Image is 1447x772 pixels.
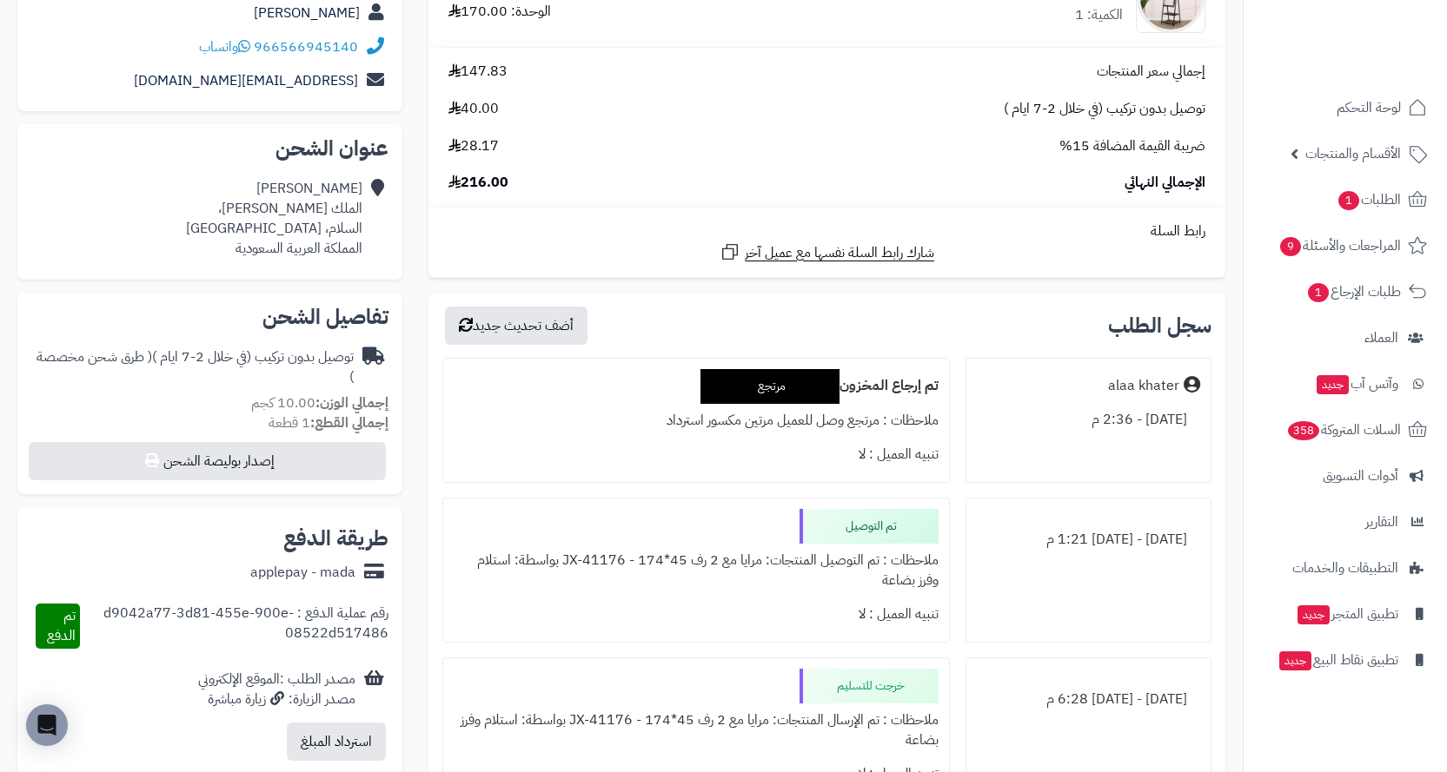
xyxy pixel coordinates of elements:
[448,136,499,156] span: 28.17
[1329,36,1430,72] img: logo-2.png
[1059,136,1205,156] span: ضريبة القيمة المضافة 15%
[800,509,939,544] div: تم التوصيل
[1278,234,1401,258] span: المراجعات والأسئلة
[269,412,388,433] small: 1 قطعة
[1254,455,1437,497] a: أدوات التسويق
[700,369,840,404] div: مرتجع
[454,438,939,472] div: تنبيه العميل : لا
[1292,556,1398,580] span: التطبيقات والخدمات
[1317,375,1349,394] span: جديد
[31,138,388,159] h2: عنوان الشحن
[977,523,1200,557] div: [DATE] - [DATE] 1:21 م
[977,683,1200,716] div: [DATE] - [DATE] 6:28 م
[254,36,358,57] a: 966566945140
[287,723,386,761] button: استرداد المبلغ
[454,703,939,757] div: ملاحظات : تم الإرسال المنتجات: مرايا مع 2 رف 45*174 - JX-41176 بواسطة: استلام وفرز بضاعة
[199,36,250,57] a: واتساب
[745,243,934,263] span: شارك رابط السلة نفسها مع عميل آخر
[47,605,76,646] span: تم الدفع
[198,670,355,709] div: مصدر الطلب :الموقع الإلكتروني
[310,412,388,433] strong: إجمالي القطع:
[1305,142,1401,166] span: الأقسام والمنتجات
[29,442,386,480] button: إصدار بوليصة الشحن
[454,544,939,597] div: ملاحظات : تم التوصيل المنتجات: مرايا مع 2 رف 45*174 - JX-41176 بواسطة: استلام وفرز بضاعة
[1315,372,1398,396] span: وآتس آب
[454,404,939,438] div: ملاحظات : مرتجع وصل للعميل مرتين مكسور استرداد
[448,173,508,193] span: 216.00
[1097,62,1205,82] span: إجمالي سعر المنتجات
[198,690,355,709] div: مصدر الزيارة: زيارة مباشرة
[186,179,362,258] div: [PERSON_NAME] الملك [PERSON_NAME]، السلام، [GEOGRAPHIC_DATA] المملكة العربية السعودية
[448,62,508,82] span: 147.83
[1287,421,1320,441] span: 358
[445,307,587,345] button: أضف تحديث جديد
[254,3,360,23] a: [PERSON_NAME]
[448,99,499,119] span: 40.00
[1337,96,1401,120] span: لوحة التحكم
[1279,237,1301,257] span: 9
[1337,191,1359,211] span: 1
[448,2,551,22] div: الوحدة: 170.00
[1254,593,1437,635] a: تطبيق المتجرجديد
[1254,501,1437,543] a: التقارير
[1298,605,1330,624] span: جديد
[1296,602,1398,626] span: تطبيق المتجر
[1254,639,1437,681] a: تطبيق نقاط البيعجديد
[80,604,389,649] div: رقم عملية الدفع : d9042a77-3d81-455e-900e-08522d517486
[1307,283,1329,303] span: 1
[1254,547,1437,589] a: التطبيقات والخدمات
[1108,376,1179,396] div: alaa khater
[1254,271,1437,313] a: طلبات الإرجاع1
[1365,510,1398,534] span: التقارير
[37,346,354,387] span: ( طرق شحن مخصصة )
[1254,87,1437,129] a: لوحة التحكم
[26,704,68,746] div: Open Intercom Messenger
[1108,315,1211,336] h3: سجل الطلب
[1279,651,1311,670] span: جديد
[454,597,939,631] div: تنبيه العميل : لا
[1254,363,1437,405] a: وآتس آبجديد
[1004,99,1205,119] span: توصيل بدون تركيب (في خلال 2-7 ايام )
[840,375,939,396] b: تم إرجاع المخزون
[1306,280,1401,304] span: طلبات الإرجاع
[1286,418,1401,442] span: السلات المتروكة
[435,221,1218,241] div: رابط السلة
[134,70,358,91] a: [EMAIL_ADDRESS][DOMAIN_NAME]
[977,403,1200,437] div: [DATE] - 2:36 م
[1254,317,1437,359] a: العملاء
[315,393,388,413] strong: إجمالي الوزن:
[1254,179,1437,221] a: الطلبات1
[1254,225,1437,267] a: المراجعات والأسئلة9
[1125,173,1205,193] span: الإجمالي النهائي
[1364,326,1398,350] span: العملاء
[1075,5,1123,25] div: الكمية: 1
[1278,648,1398,672] span: تطبيق نقاط البيع
[1323,464,1398,488] span: أدوات التسويق
[250,563,355,583] div: applepay - mada
[1337,188,1401,212] span: الطلبات
[283,528,388,549] h2: طريقة الدفع
[31,347,354,387] div: توصيل بدون تركيب (في خلال 2-7 ايام )
[720,241,934,263] a: شارك رابط السلة نفسها مع عميل آخر
[800,669,939,703] div: خرجت للتسليم
[1254,409,1437,451] a: السلات المتروكة358
[31,307,388,327] h2: تفاصيل الشحن
[251,393,388,413] small: 10.00 كجم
